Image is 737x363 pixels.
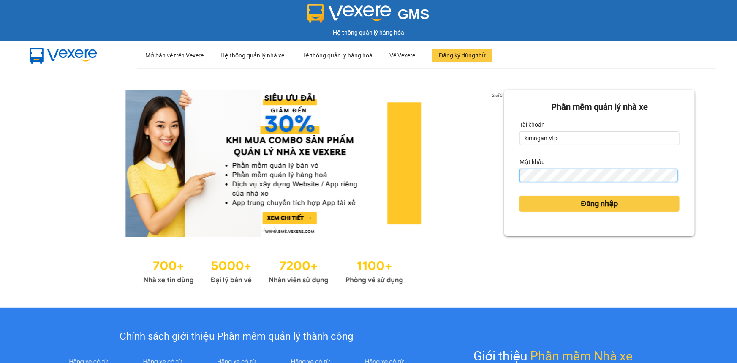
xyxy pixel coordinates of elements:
[21,41,106,69] img: mbUUG5Q.png
[307,4,391,23] img: logo 2
[432,49,492,62] button: Đăng ký dùng thử
[261,227,265,231] li: slide item 1
[581,198,618,210] span: Đăng nhập
[519,118,545,131] label: Tài khoản
[42,90,54,237] button: previous slide / item
[519,196,680,212] button: Đăng nhập
[52,329,421,345] div: Chính sách giới thiệu Phần mềm quản lý thành công
[439,51,486,60] span: Đăng ký dùng thử
[145,42,204,69] div: Mở bán vé trên Vexere
[519,155,545,169] label: Mật khẩu
[220,42,284,69] div: Hệ thống quản lý nhà xe
[492,90,504,237] button: next slide / item
[398,6,430,22] span: GMS
[307,13,430,19] a: GMS
[389,42,415,69] div: Về Vexere
[143,254,403,287] img: Statistics.png
[490,90,504,101] p: 2 of 3
[272,227,275,231] li: slide item 2
[2,28,735,37] div: Hệ thống quản lý hàng hóa
[519,131,680,145] input: Tài khoản
[282,227,285,231] li: slide item 3
[519,101,680,114] div: Phần mềm quản lý nhà xe
[519,169,678,183] input: Mật khẩu
[301,42,373,69] div: Hệ thống quản lý hàng hoá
